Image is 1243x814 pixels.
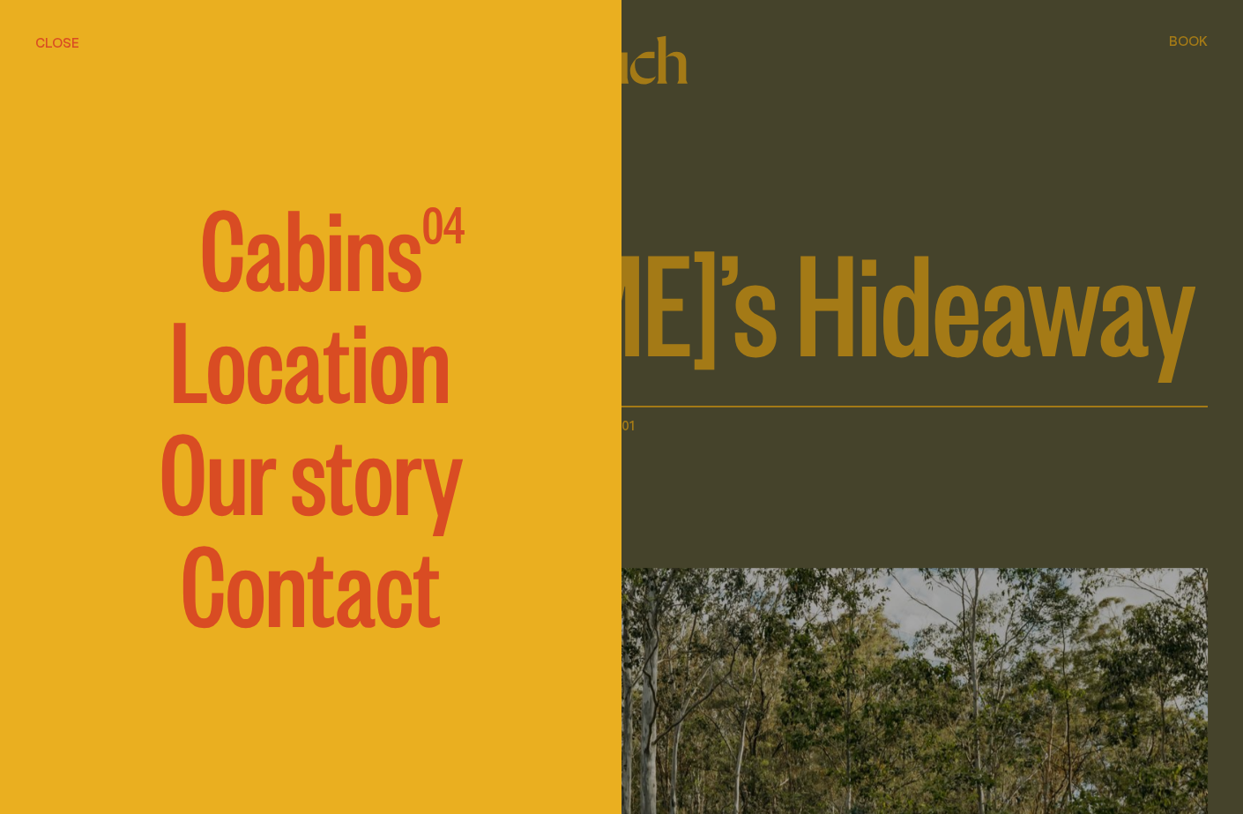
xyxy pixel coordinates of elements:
[181,527,441,633] a: Contact
[158,191,465,297] a: Cabins 04
[200,191,422,297] span: Cabins
[35,32,79,53] button: hide menu
[170,303,451,409] a: Location
[160,415,463,521] a: Our story
[422,191,465,297] span: 04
